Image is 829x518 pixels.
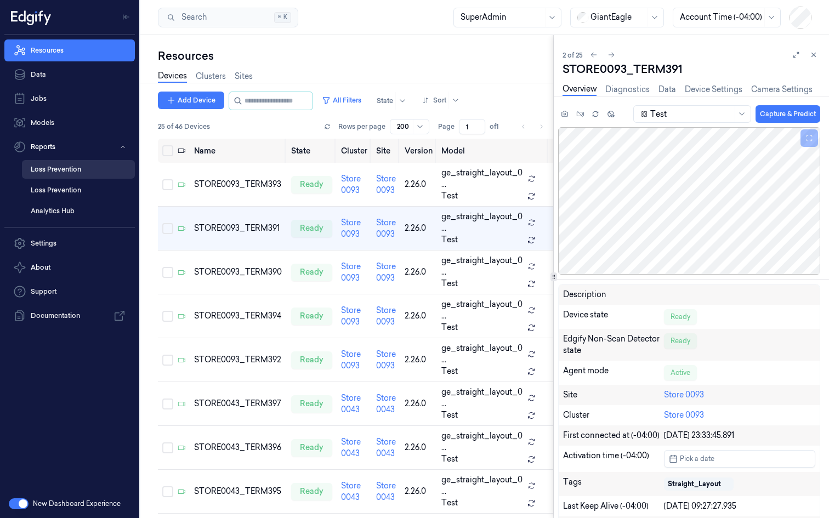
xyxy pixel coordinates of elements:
a: Store 0043 [341,437,361,458]
a: Overview [563,83,597,96]
a: Store 0093 [341,349,361,371]
a: Analytics Hub [22,202,135,220]
button: Select row [162,486,173,497]
button: Select all [162,145,173,156]
div: STORE0093_TERM391 [194,223,282,234]
div: Device state [563,309,664,325]
span: Pick a date [678,453,714,464]
div: 2.26.0 [405,442,433,453]
a: Store 0093 [376,174,396,195]
span: ge_straight_layout_0 ... [441,343,523,366]
a: Store 0043 [376,393,396,414]
div: STORE0093_TERM391 [563,61,820,77]
th: Cluster [337,139,372,163]
a: Store 0093 [376,349,396,371]
div: STORE0093_TERM394 [194,310,282,322]
span: Search [177,12,207,23]
a: Support [4,281,135,303]
div: Description [563,289,664,300]
a: Models [4,112,135,134]
a: Store 0093 [376,218,396,239]
button: About [4,257,135,278]
div: ready [291,308,332,325]
button: Pick a date [664,450,815,468]
a: Store 0093 [341,174,361,195]
a: Store 0093 [341,261,361,283]
span: of 1 [490,122,507,132]
span: ge_straight_layout_0 ... [441,211,523,234]
span: Test [441,190,458,202]
div: Activation time (-04:00) [563,450,664,468]
span: 25 of 46 Devices [158,122,210,132]
div: 2.26.0 [405,179,433,190]
div: ready [291,439,332,457]
button: Select row [162,355,173,366]
span: Test [441,453,458,465]
div: Agent mode [563,365,664,380]
div: STORE0093_TERM392 [194,354,282,366]
div: STORE0043_TERM397 [194,398,282,409]
button: Capture & Predict [756,105,820,123]
div: Edgify Non-Scan Detector state [563,333,664,356]
div: ready [291,351,332,369]
div: Cluster [563,409,664,421]
a: Devices [158,70,187,83]
button: Reports [4,136,135,158]
button: All Filters [317,92,366,109]
th: OS [549,139,577,163]
a: Store 0093 [664,410,704,420]
a: Store 0093 [376,305,396,327]
div: 2.26.0 [405,266,433,278]
span: Test [441,278,458,289]
div: STORE0093_TERM390 [194,266,282,278]
a: Clusters [196,71,226,82]
th: State [287,139,337,163]
span: ge_straight_layout_0 ... [441,167,523,190]
a: Resources [4,39,135,61]
button: Select row [162,399,173,409]
div: 2.26.0 [405,223,433,234]
a: Store 0093 [341,218,361,239]
a: Loss Prevention [22,160,135,179]
div: ready [291,483,332,500]
span: ge_straight_layout_0 ... [441,430,523,453]
span: ge_straight_layout_0 ... [441,386,523,409]
div: Last Keep Alive (-04:00) [563,500,664,512]
a: Loss Prevention [22,181,135,200]
a: Camera Settings [751,84,813,95]
div: ready [291,176,332,193]
a: Store 0093 [341,305,361,327]
button: Select row [162,442,173,453]
nav: pagination [516,119,549,134]
span: Test [441,234,458,246]
a: Store 0093 [664,390,704,400]
th: Name [190,139,287,163]
p: Rows per page [338,122,385,132]
button: Search⌘K [158,8,298,27]
a: Data [658,84,676,95]
button: Select row [162,179,173,190]
button: Select row [162,223,173,234]
span: Test [441,409,458,421]
th: Site [372,139,400,163]
a: Store 0043 [376,481,396,502]
a: Diagnostics [605,84,650,95]
a: Data [4,64,135,86]
div: First connected at (-04:00) [563,430,664,441]
span: 2 of 25 [563,50,583,60]
span: Test [441,322,458,333]
span: Test [441,366,458,377]
span: ge_straight_layout_0 ... [441,255,523,278]
div: ready [291,395,332,413]
button: Add Device [158,92,224,109]
button: Toggle Navigation [117,8,135,26]
span: ge_straight_layout_0 ... [441,299,523,322]
a: Store 0043 [341,393,361,414]
a: Store 0043 [376,437,396,458]
a: Documentation [4,305,135,327]
span: Page [438,122,455,132]
div: Active [664,365,697,380]
a: Store 0043 [341,481,361,502]
div: [DATE] 23:33:45.891 [664,430,815,441]
a: Jobs [4,88,135,110]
